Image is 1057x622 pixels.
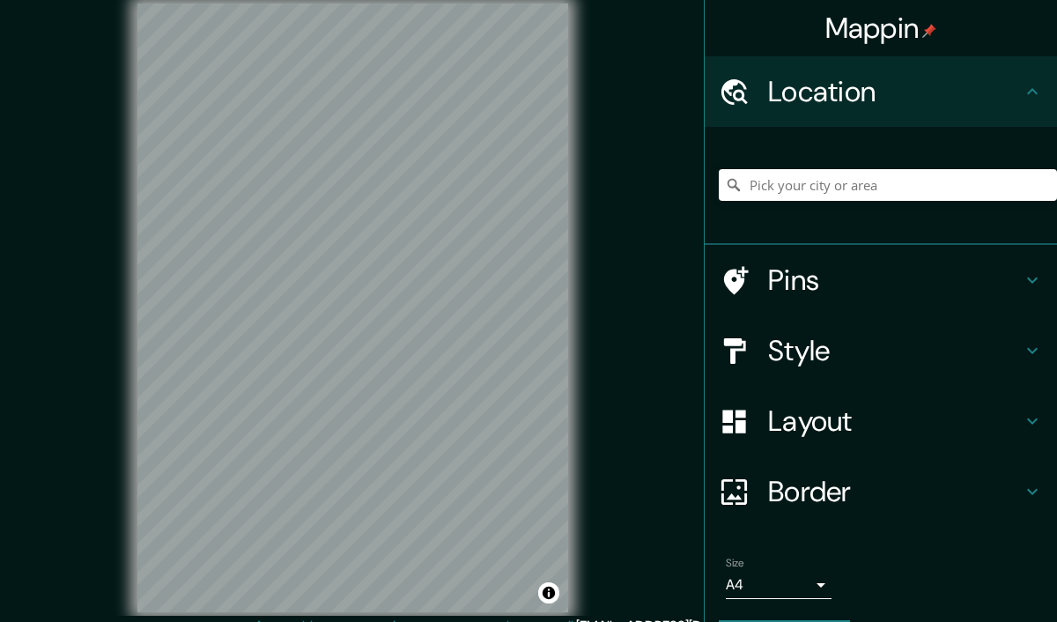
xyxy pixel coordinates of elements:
[705,245,1057,315] div: Pins
[137,4,568,612] canvas: Map
[922,24,936,38] img: pin-icon.png
[705,315,1057,386] div: Style
[768,263,1022,298] h4: Pins
[719,169,1057,201] input: Pick your city or area
[726,571,832,599] div: A4
[825,11,937,46] h4: Mappin
[768,333,1022,368] h4: Style
[768,404,1022,439] h4: Layout
[705,456,1057,527] div: Border
[768,74,1022,109] h4: Location
[705,386,1057,456] div: Layout
[726,556,744,571] label: Size
[705,56,1057,127] div: Location
[768,474,1022,509] h4: Border
[538,582,559,603] button: Toggle attribution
